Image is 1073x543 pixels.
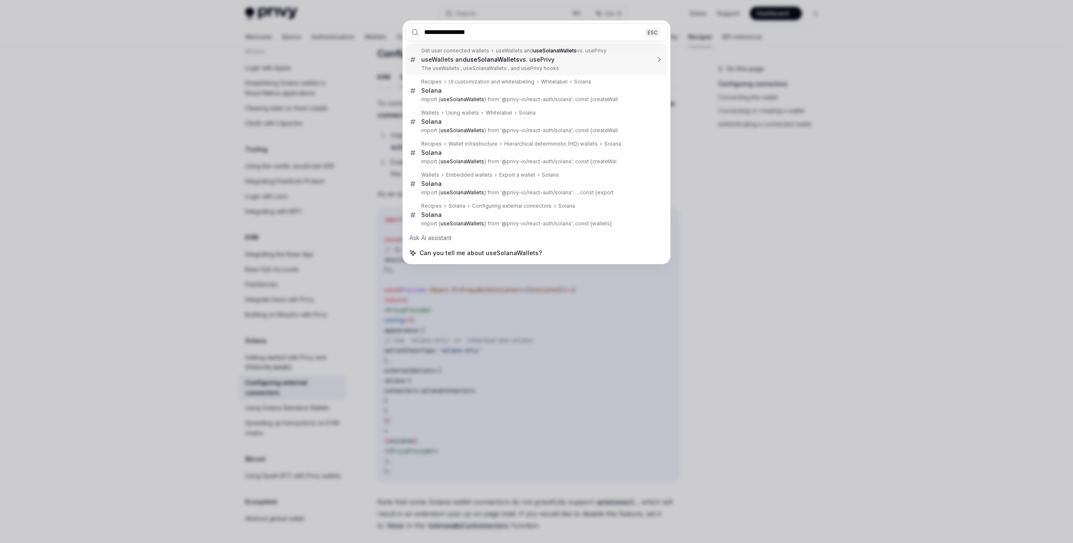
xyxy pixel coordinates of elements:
p: import { } from '@privy-io/react-auth/solana'; const {createWal [421,158,650,165]
p: import { } from '@privy-io/react-auth/solana'; const {wallets} [421,220,650,227]
p: import { } from '@privy-io/react-auth/solana'; ... const {export [421,189,650,196]
div: Wallets [421,110,439,116]
div: Embedded wallets [446,172,492,178]
div: Solana [574,78,591,85]
div: Recipes [421,141,442,147]
p: import { } from '@privy-io/react-auth/solana'; const {createWall [421,127,650,134]
p: import { } from '@privy-io/react-auth/solana'; const {createWall [421,96,650,103]
div: Recipes [421,203,442,209]
b: useSolanaWallets [441,220,484,227]
div: Solana [558,203,575,209]
b: useSolanaWallets [533,47,577,54]
b: useSolanaWallets [441,189,484,196]
div: Wallet infrastructure [448,141,498,147]
b: useSolanaWallets [467,56,519,63]
div: Solana [421,149,442,157]
span: Can you tell me about useSolanaWallets? [420,249,542,257]
div: Solana [421,180,442,188]
div: UI customization and whitelabeling [448,78,534,85]
div: Solana [421,118,442,125]
div: Get user connected wallets [421,47,489,54]
p: The useWallets , useSolanaWallets , and usePrivy hooks [421,65,650,72]
div: Solana [519,110,536,116]
div: Whitelabel [541,78,568,85]
div: Solana [542,172,559,178]
div: Hierarchical deterministic (HD) wallets [504,141,598,147]
div: useWallets and vs. usePrivy [421,56,555,63]
div: Ask AI assistant [405,230,668,245]
div: Configuring external connectors [472,203,552,209]
div: Solana [604,141,621,147]
b: useSolanaWallets [441,127,484,133]
div: Recipes [421,78,442,85]
b: useSolanaWallets [441,96,484,102]
div: Solana [421,87,442,94]
div: Solana [421,211,442,219]
div: Wallets [421,172,439,178]
div: useWallets and vs. usePrivy [496,47,606,54]
div: Solana [448,203,465,209]
div: Export a wallet [499,172,535,178]
div: Using wallets [446,110,479,116]
div: Whitelabel [486,110,512,116]
div: ESC [645,28,660,37]
b: useSolanaWallets [441,158,484,164]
